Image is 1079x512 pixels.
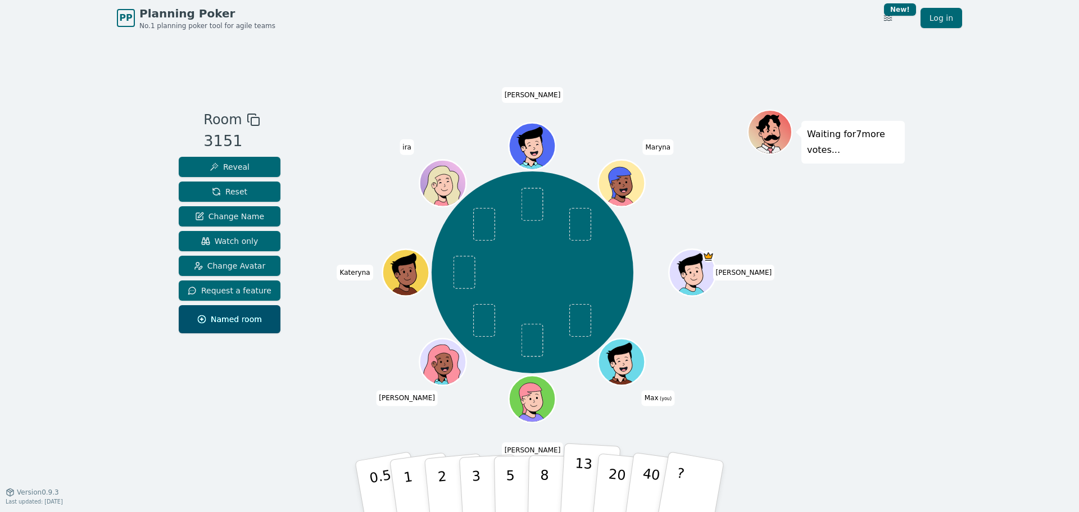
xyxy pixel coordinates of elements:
span: Watch only [201,235,259,247]
button: Reveal [179,157,280,177]
button: Watch only [179,231,280,251]
span: Click to change your name [713,265,775,280]
span: Named room [197,314,262,325]
span: Reveal [210,161,250,173]
span: Room [203,110,242,130]
button: Reset [179,182,280,202]
a: Log in [921,8,962,28]
span: Request a feature [188,285,271,296]
button: Click to change your avatar [600,340,644,384]
span: Click to change your name [643,139,674,155]
button: Version0.9.3 [6,488,59,497]
span: Reset [212,186,247,197]
span: Version 0.9.3 [17,488,59,497]
span: Last updated: [DATE] [6,499,63,505]
span: No.1 planning poker tool for agile teams [139,21,275,30]
span: Click to change your name [502,442,564,458]
span: Planning Poker [139,6,275,21]
span: Gunnar is the host [703,251,715,262]
span: Click to change your name [376,390,438,406]
p: Waiting for 7 more votes... [807,126,899,158]
span: Click to change your name [400,139,414,155]
span: (you) [659,396,672,401]
button: Request a feature [179,280,280,301]
a: PPPlanning PokerNo.1 planning poker tool for agile teams [117,6,275,30]
span: Change Avatar [194,260,266,271]
div: 3151 [203,130,260,153]
span: PP [119,11,132,25]
button: Change Avatar [179,256,280,276]
button: Named room [179,305,280,333]
span: Click to change your name [502,87,564,103]
div: New! [884,3,916,16]
span: Click to change your name [642,390,674,406]
button: New! [878,8,898,28]
button: Change Name [179,206,280,226]
span: Change Name [195,211,264,222]
span: Click to change your name [337,265,373,280]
